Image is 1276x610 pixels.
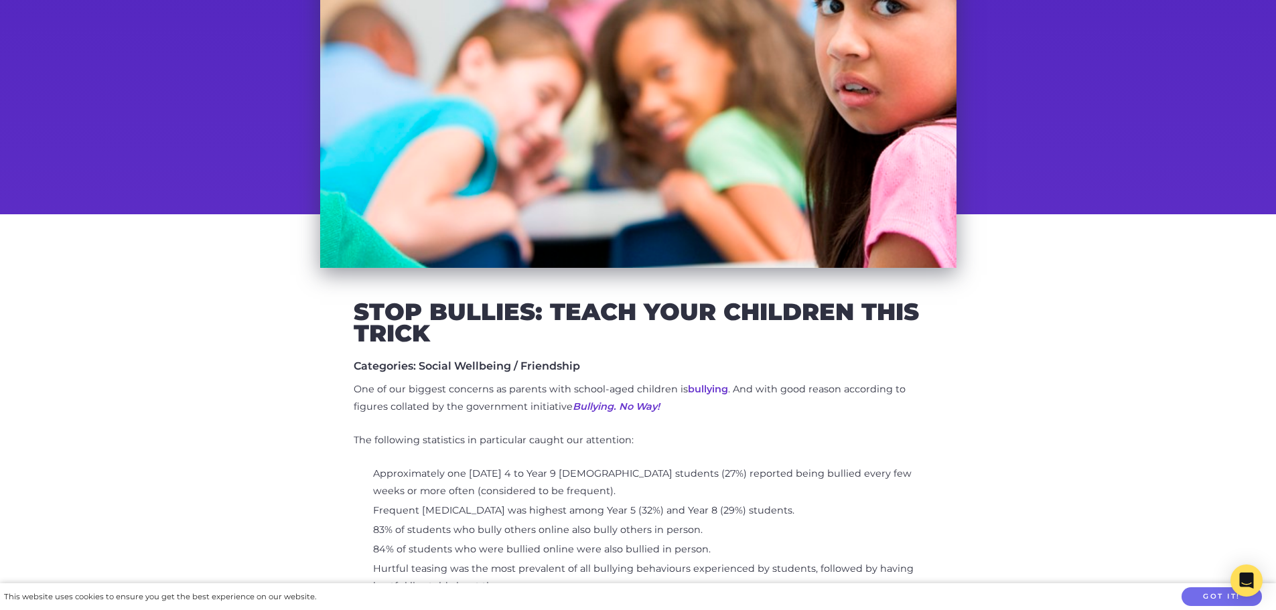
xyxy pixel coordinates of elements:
[373,522,703,539] li: 83% of students who bully others online also bully others in person.
[1230,564,1263,597] div: Open Intercom Messenger
[4,590,316,604] div: This website uses cookies to ensure you get the best experience on our website.
[573,400,660,412] a: Bullying. No Way!
[354,301,923,344] h2: Stop Bullies: Teach Your Children This Trick
[373,502,794,520] li: Frequent [MEDICAL_DATA] was highest among Year 5 (32%) and Year 8 (29%) students.
[688,383,728,395] a: bullying
[354,381,923,416] p: One of our biggest concerns as parents with school-aged children is . And with good reason accord...
[354,432,923,449] p: The following statistics in particular caught our attention:
[373,560,916,595] li: Hurtful teasing was the most prevalent of all bullying behaviours experienced by students, follow...
[1182,587,1262,607] button: Got it!
[354,360,923,372] h5: Categories: Social Wellbeing / Friendship
[373,541,711,558] li: 84% of students who were bullied online were also bullied in person.
[373,465,916,500] li: Approximately one [DATE] 4 to Year 9 [DEMOGRAPHIC_DATA] students (27%) reported being bullied eve...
